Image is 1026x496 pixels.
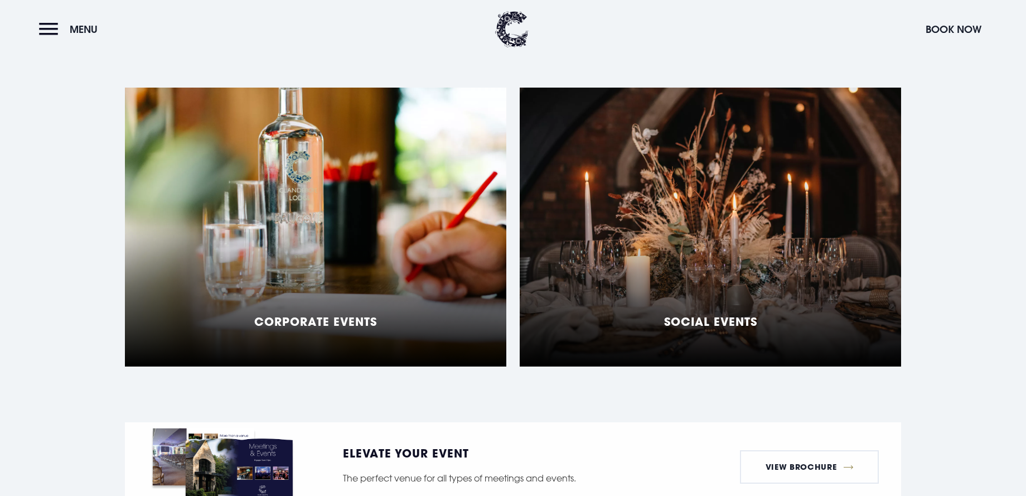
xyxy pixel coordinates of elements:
[343,470,617,487] p: The perfect venue for all types of meetings and events.
[70,23,98,36] span: Menu
[343,447,617,459] h5: ELEVATE YOUR EVENT
[520,88,901,367] a: Social Events
[39,17,103,41] button: Menu
[254,315,377,328] h5: Corporate Events
[740,450,879,484] a: View Brochure
[664,315,757,328] h5: Social Events
[920,17,987,41] button: Book Now
[125,88,506,367] a: Corporate Events
[495,11,529,47] img: Clandeboye Lodge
